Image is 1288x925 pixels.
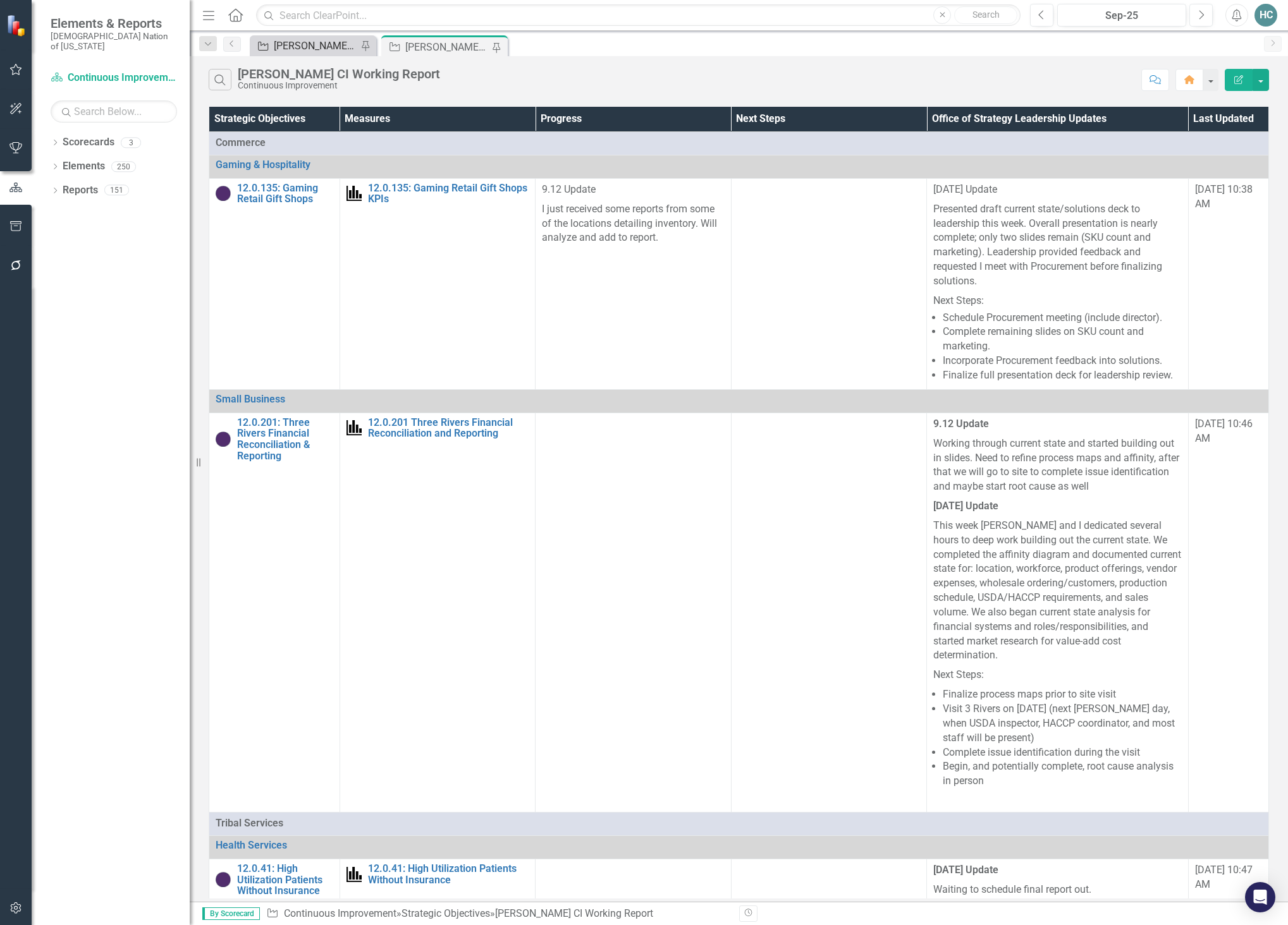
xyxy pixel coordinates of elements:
[402,907,490,919] a: Strategic Objectives
[121,137,141,148] div: 3
[943,687,1181,702] p: Finalize process maps prior to site visit
[237,417,333,461] a: 12.0.201: Three Rivers Financial Reconciliation & Reporting
[51,71,177,85] a: Continuous Improvement
[536,413,732,812] td: Double-Click to Edit
[209,131,1269,155] td: Double-Click to Edit
[368,417,529,439] a: 12.0.201 Three Rivers Financial Reconciliation and Reporting
[933,418,989,430] strong: 9.12 Update
[104,185,129,196] div: 151
[933,864,998,876] strong: [DATE] Update
[933,200,1181,291] p: Presented draft current state/solutions deck to leadership this week. Overall presentation is nea...
[972,9,1000,20] span: Search
[216,872,231,887] img: CI In Progress
[1195,863,1262,892] div: [DATE] 10:47 AM
[933,183,1181,200] p: [DATE] Update
[209,812,1269,835] td: Double-Click to Edit
[274,38,357,54] div: [PERSON_NAME] CI Action Plans
[405,39,489,55] div: [PERSON_NAME] CI Working Report
[943,368,1181,383] p: Finalize full presentation deck for leadership review.
[51,31,177,52] small: [DEMOGRAPHIC_DATA] Nation of [US_STATE]
[495,907,653,919] div: [PERSON_NAME] CI Working Report
[284,907,396,919] a: Continuous Improvement
[209,389,1269,413] td: Double-Click to Edit Right Click for Context Menu
[253,38,357,54] a: [PERSON_NAME] CI Action Plans
[1057,4,1186,27] button: Sep-25
[237,183,333,205] a: 12.0.135: Gaming Retail Gift Shops
[542,200,725,246] p: I just received some reports from some of the locations detailing inventory. Will analyze and add...
[1254,4,1277,27] button: HC
[216,159,1262,171] a: Gaming & Hospitality
[216,394,1262,405] a: Small Business
[216,840,1262,851] a: Health Services
[209,835,1269,859] td: Double-Click to Edit Right Click for Context Menu
[216,816,1262,831] span: Tribal Services
[6,15,28,37] img: ClearPoint Strategy
[933,500,998,512] strong: [DATE] Update
[943,311,1181,325] p: Schedule Procurement meeting (include director).
[542,183,725,200] p: 9.12 Update
[731,178,927,389] td: Double-Click to Edit
[368,183,529,205] a: 12.0.135: Gaming Retail Gift Shops KPIs
[347,186,362,201] img: Performance Management
[209,413,340,812] td: Double-Click to Edit Right Click for Context Menu
[216,136,1262,150] span: Commerce
[954,6,1017,24] button: Search
[340,413,536,812] td: Double-Click to Edit Right Click for Context Menu
[933,665,1181,685] p: Next Steps:
[63,135,114,150] a: Scorecards
[943,325,1181,354] p: Complete remaining slides on SKU count and marketing.
[1062,8,1182,23] div: Sep-25
[943,746,1181,760] p: Complete issue identification during the visit
[266,907,730,921] div: » »
[943,354,1181,368] p: Incorporate Procurement feedback into solutions.
[51,16,177,31] span: Elements & Reports
[368,863,529,885] a: 12.0.41: High Utilization Patients Without Insurance
[1195,417,1262,446] div: [DATE] 10:46 AM
[202,907,260,920] span: By Scorecard
[347,867,362,882] img: Performance Management
[209,155,1269,178] td: Double-Click to Edit Right Click for Context Menu
[1195,183,1262,212] div: [DATE] 10:38 AM
[347,420,362,435] img: Performance Management
[943,759,1181,789] p: Begin, and potentially complete, root cause analysis in person
[933,880,1181,900] p: Waiting to schedule final report out.
[63,183,98,198] a: Reports
[63,159,105,174] a: Elements
[51,100,177,123] input: Search Below...
[237,863,333,897] a: 12.0.41: High Utilization Patients Without Insurance
[927,413,1188,812] td: Double-Click to Edit
[933,434,1181,497] p: Working through current state and started building out in slides. Need to refine process maps and...
[216,186,231,201] img: CI In Progress
[238,81,440,90] div: Continuous Improvement
[111,161,136,172] div: 250
[927,178,1188,389] td: Double-Click to Edit
[216,432,231,447] img: CI In Progress
[943,702,1181,746] p: Visit 3 Rivers on [DATE] (next [PERSON_NAME] day, when USDA inspector, HACCP coordinator, and mos...
[256,4,1021,27] input: Search ClearPoint...
[536,178,732,389] td: Double-Click to Edit
[933,291,1181,308] p: Next Steps:
[731,413,927,812] td: Double-Click to Edit
[933,516,1181,665] p: This week [PERSON_NAME] and I dedicated several hours to deep work building out the current state...
[209,178,340,389] td: Double-Click to Edit Right Click for Context Menu
[238,67,440,81] div: [PERSON_NAME] CI Working Report
[1245,882,1275,912] div: Open Intercom Messenger
[340,178,536,389] td: Double-Click to Edit Right Click for Context Menu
